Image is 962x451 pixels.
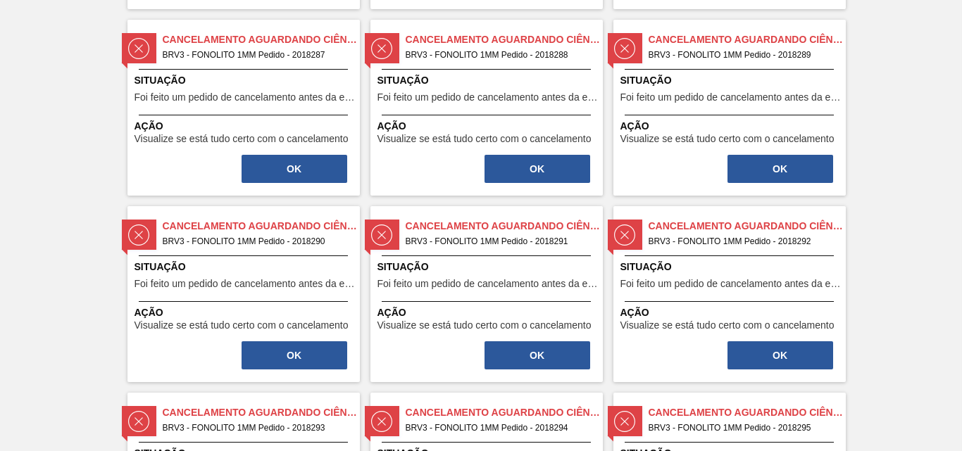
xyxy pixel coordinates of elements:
[135,319,349,331] font: Visualize se está tudo certo com o cancelamento
[242,341,347,369] button: OK
[485,341,590,369] button: OK
[377,260,599,274] span: Situação
[620,133,835,144] font: Visualize se está tudo certo com o cancelamento
[406,50,568,60] font: BRV3 - FONOLITO 1MM Pedido - 2018288
[620,307,649,318] font: Ação
[128,224,149,246] img: status
[135,278,489,289] font: Foi feito um pedido de cancelamento antes da etapa de aguardando faturamento
[163,405,360,420] span: Cancelamento aguardando ciência
[620,73,842,88] span: Situação
[128,38,149,59] img: status
[163,420,349,436] span: BRV3 - FONOLITO 1MM Pedido - 2018293
[406,405,603,420] span: Cancelamento aguardando ciência
[406,420,592,436] span: BRV3 - FONOLITO 1MM Pedido - 2018294
[406,220,607,231] font: Cancelamento aguardando ciência
[135,92,356,103] span: Foi feito um pedido de cancelamento antes da etapa de aguardando faturamento
[163,220,364,231] font: Cancelamento aguardando ciência
[287,350,301,361] font: OK
[242,155,347,183] button: OK
[620,260,842,274] span: Situação
[377,73,599,88] span: Situação
[726,153,835,184] div: Completar tarefa: 30388228
[135,75,186,86] font: Situação
[620,92,842,103] span: Foi feito um pedido de cancelamento antes da etapa de aguardando faturamento
[530,350,544,361] font: OK
[649,236,811,246] font: BRV3 - FONOLITO 1MM Pedido - 2018292
[371,411,392,432] img: status
[135,279,356,289] span: Foi feito um pedido de cancelamento antes da etapa de aguardando faturamento
[163,219,360,234] span: Cancelamento aguardando ciência
[614,224,635,246] img: status
[649,34,850,45] font: Cancelamento aguardando ciência
[377,261,429,272] font: Situação
[377,307,406,318] font: Ação
[287,163,301,174] font: OK
[406,32,603,47] span: Cancelamento aguardando ciência
[649,405,846,420] span: Cancelamento aguardando ciência
[163,234,349,249] span: BRV3 - FONOLITO 1MM Pedido - 2018290
[377,319,592,331] font: Visualize se está tudo certo com o cancelamento
[406,234,592,249] span: BRV3 - FONOLITO 1MM Pedido - 2018291
[620,319,835,331] font: Visualize se está tudo certo com o cancelamento
[163,47,349,63] span: BRV3 - FONOLITO 1MM Pedido - 2018287
[163,50,325,60] font: BRV3 - FONOLITO 1MM Pedido - 2018287
[163,407,364,418] font: Cancelamento aguardando ciência
[406,34,607,45] font: Cancelamento aguardando ciência
[649,407,850,418] font: Cancelamento aguardando ciência
[377,120,406,132] font: Ação
[406,47,592,63] span: BRV3 - FONOLITO 1MM Pedido - 2018288
[649,420,835,436] span: BRV3 - FONOLITO 1MM Pedido - 2018295
[620,75,672,86] font: Situação
[649,219,846,234] span: Cancelamento aguardando ciência
[727,341,833,369] button: OK
[377,278,732,289] font: Foi feito um pedido de cancelamento antes da etapa de aguardando faturamento
[483,153,592,184] div: Completar tarefa: 30388227
[135,73,356,88] span: Situação
[163,34,364,45] font: Cancelamento aguardando ciência
[620,120,649,132] font: Ação
[135,91,489,103] font: Foi feito um pedido de cancelamento antes da etapa de aguardando faturamento
[135,120,163,132] font: Ação
[649,423,811,433] font: BRV3 - FONOLITO 1MM Pedido - 2018295
[377,133,592,144] font: Visualize se está tudo certo com o cancelamento
[406,423,568,433] font: BRV3 - FONOLITO 1MM Pedido - 2018294
[240,340,349,371] div: Completar tarefa: 30388229
[135,260,356,274] span: Situação
[649,32,846,47] span: Cancelamento aguardando ciência
[406,219,603,234] span: Cancelamento aguardando ciência
[614,38,635,59] img: status
[163,423,325,433] font: BRV3 - FONOLITO 1MM Pedido - 2018293
[240,153,349,184] div: Completar tarefa: 30388226
[377,91,732,103] font: Foi feito um pedido de cancelamento antes da etapa de aguardando faturamento
[649,50,811,60] font: BRV3 - FONOLITO 1MM Pedido - 2018289
[163,236,325,246] font: BRV3 - FONOLITO 1MM Pedido - 2018290
[371,38,392,59] img: status
[135,133,349,144] font: Visualize se está tudo certo com o cancelamento
[163,32,360,47] span: Cancelamento aguardando ciência
[649,220,850,231] font: Cancelamento aguardando ciência
[649,47,835,63] span: BRV3 - FONOLITO 1MM Pedido - 2018289
[135,307,163,318] font: Ação
[773,350,787,361] font: OK
[377,279,599,289] span: Foi feito um pedido de cancelamento antes da etapa de aguardando faturamento
[377,75,429,86] font: Situação
[726,340,835,371] div: Completar tarefa: 30388231
[483,340,592,371] div: Completar tarefa: 30388230
[530,163,544,174] font: OK
[485,155,590,183] button: OK
[135,261,186,272] font: Situação
[620,261,672,272] font: Situação
[649,234,835,249] span: BRV3 - FONOLITO 1MM Pedido - 2018292
[614,411,635,432] img: status
[406,407,607,418] font: Cancelamento aguardando ciência
[406,236,568,246] font: BRV3 - FONOLITO 1MM Pedido - 2018291
[377,92,599,103] span: Foi feito um pedido de cancelamento antes da etapa de aguardando faturamento
[620,279,842,289] span: Foi feito um pedido de cancelamento antes da etapa de aguardando faturamento
[128,411,149,432] img: status
[773,163,787,174] font: OK
[727,155,833,183] button: OK
[371,224,392,246] img: status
